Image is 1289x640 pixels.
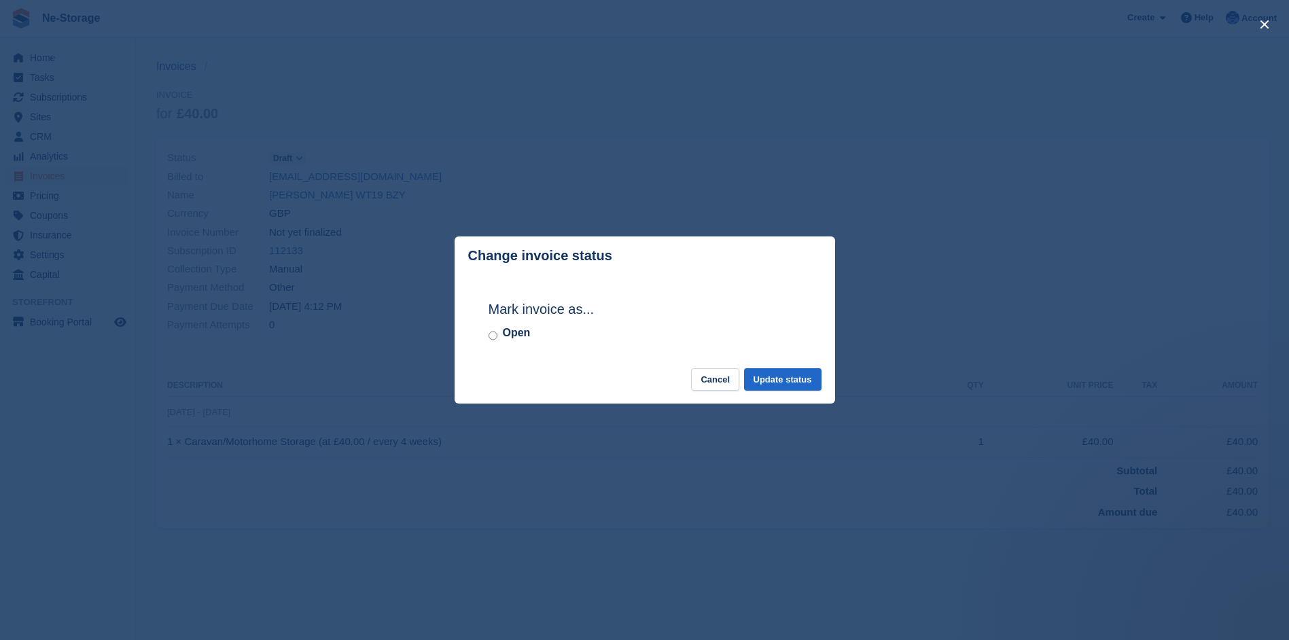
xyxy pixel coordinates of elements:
button: close [1254,14,1275,35]
h2: Mark invoice as... [489,299,801,319]
button: Update status [744,368,822,391]
label: Open [503,325,531,341]
p: Change invoice status [468,248,612,264]
button: Cancel [691,368,739,391]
